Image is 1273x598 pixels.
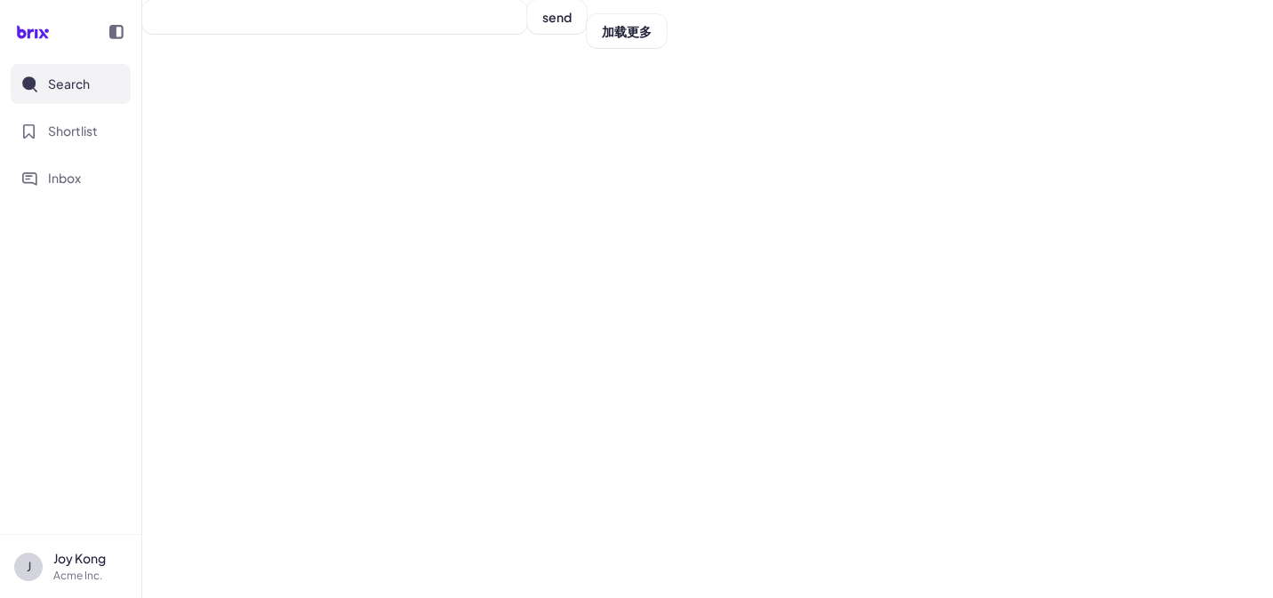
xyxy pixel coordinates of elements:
p: Joy Kong [53,549,127,568]
span: Shortlist [48,122,98,140]
span: send [542,9,572,25]
span: 加载更多 [602,23,652,39]
span: Search [48,75,90,93]
span: J [27,557,31,576]
p: Acme Inc. [53,568,127,584]
button: Search [11,64,131,104]
span: Inbox [48,169,81,187]
button: Inbox [11,158,131,198]
button: 加载更多 [587,14,667,48]
button: Shortlist [11,111,131,151]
